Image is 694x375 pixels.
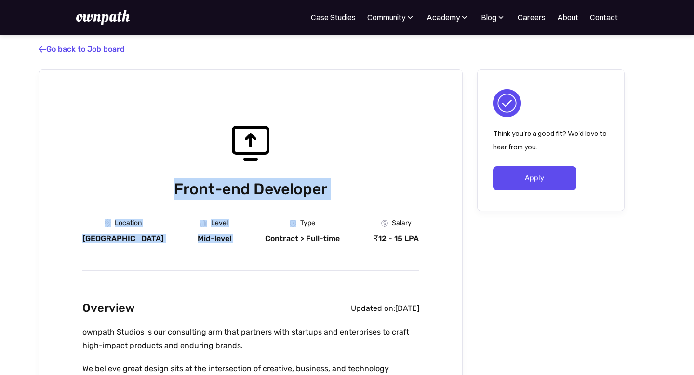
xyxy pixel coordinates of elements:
[265,234,340,243] div: Contract > Full-time
[493,166,576,190] a: Apply
[311,12,356,23] a: Case Studies
[374,234,419,243] div: ₹12 - 15 LPA
[381,220,388,227] img: Money Icon - Job Board X Webflow Template
[105,219,111,227] img: Location Icon - Job Board X Webflow Template
[82,299,135,318] h2: Overview
[39,44,125,54] a: Go back to Job board
[481,12,506,23] div: Blog
[518,12,546,23] a: Careers
[39,44,46,54] span: 
[427,12,469,23] div: Academy
[82,234,164,243] div: [GEOGRAPHIC_DATA]
[481,12,496,23] div: Blog
[395,304,419,313] div: [DATE]
[392,219,412,227] div: Salary
[82,178,419,200] h1: Front-end Developer
[427,12,460,23] div: Academy
[198,234,231,243] div: Mid-level
[351,304,395,313] div: Updated on:
[290,220,296,227] img: Clock Icon - Job Board X Webflow Template
[493,127,609,154] p: Think you're a good fit? We'd love to hear from you.
[300,219,315,227] div: Type
[367,12,405,23] div: Community
[367,12,415,23] div: Community
[115,219,142,227] div: Location
[82,325,419,352] p: ownpath Studios is our consulting arm that partners with startups and enterprises to craft high-i...
[200,220,207,227] img: Graph Icon - Job Board X Webflow Template
[211,219,228,227] div: Level
[557,12,578,23] a: About
[590,12,618,23] a: Contact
